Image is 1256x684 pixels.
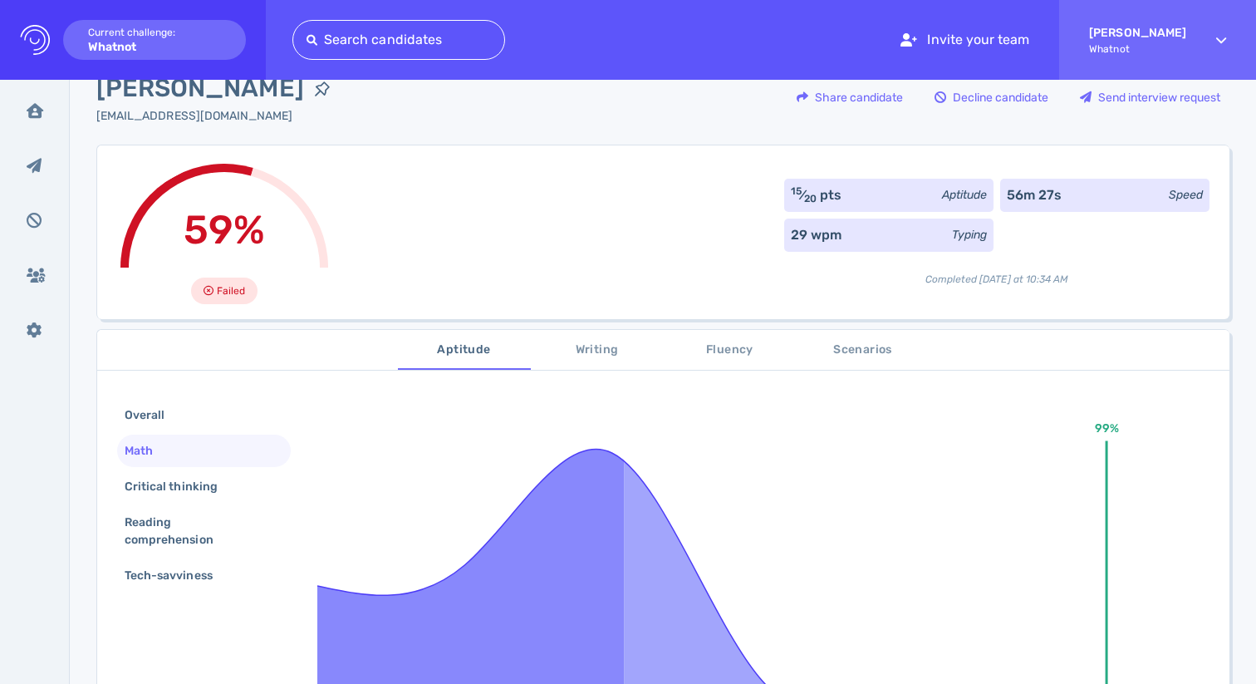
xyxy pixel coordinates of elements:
[674,340,787,361] span: Fluency
[787,77,912,117] button: Share candidate
[1089,26,1186,40] strong: [PERSON_NAME]
[1007,185,1062,205] div: 56m 27s
[121,563,233,588] div: Tech-savviness
[408,340,521,361] span: Aptitude
[788,78,911,116] div: Share candidate
[541,340,654,361] span: Writing
[184,206,265,253] span: 59%
[1071,77,1229,117] button: Send interview request
[942,186,987,204] div: Aptitude
[121,475,238,499] div: Critical thinking
[121,403,184,427] div: Overall
[1072,78,1229,116] div: Send interview request
[791,185,802,197] sup: 15
[96,70,304,107] span: [PERSON_NAME]
[1095,421,1119,435] text: 99%
[217,281,245,301] span: Failed
[1089,43,1186,55] span: Whatnot
[925,77,1057,117] button: Decline candidate
[121,510,273,552] div: Reading comprehension
[1169,186,1203,204] div: Speed
[96,107,341,125] div: Click to copy the email address
[926,78,1057,116] div: Decline candidate
[121,439,173,463] div: Math
[807,340,920,361] span: Scenarios
[784,258,1209,287] div: Completed [DATE] at 10:34 AM
[791,185,842,205] div: ⁄ pts
[804,193,817,204] sub: 20
[791,225,841,245] div: 29 wpm
[952,226,987,244] div: Typing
